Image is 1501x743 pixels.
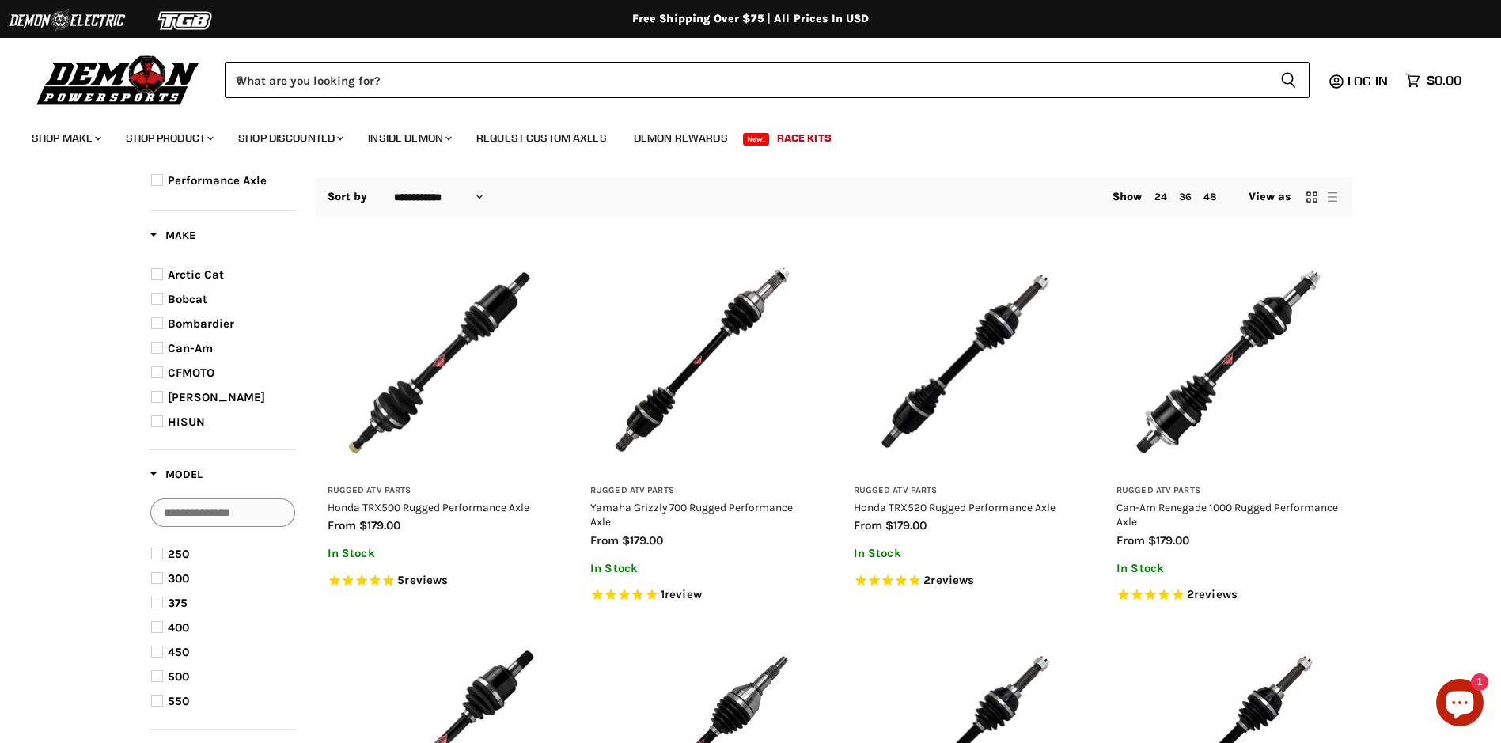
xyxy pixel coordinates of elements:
p: In Stock [328,547,552,560]
span: Rated 5.0 out of 5 stars 2 reviews [1116,587,1340,604]
a: Honda TRX520 Rugged Performance Axle [854,501,1056,514]
p: In Stock [590,562,814,575]
span: 2 reviews [923,573,974,587]
button: Filter by Make [150,228,195,248]
span: reviews [1194,587,1238,601]
span: from [1116,533,1145,548]
img: Can-Am Renegade 1000 Rugged Performance Axle [1116,250,1340,474]
span: New! [743,133,770,146]
span: 450 [168,645,189,659]
form: Product [225,62,1310,98]
span: 300 [168,571,189,586]
a: $0.00 [1397,69,1469,92]
a: Yamaha Grizzly 700 Rugged Performance Axle [590,501,793,528]
a: 36 [1179,191,1192,203]
span: Performance Axle [168,173,267,188]
button: Search [1268,62,1310,98]
span: Arctic Cat [168,267,224,282]
span: $179.00 [359,518,400,533]
a: Demon Rewards [622,122,740,154]
span: 375 [168,596,188,610]
span: 550 [168,694,189,708]
a: Shop Product [114,122,223,154]
span: CFMOTO [168,366,214,380]
a: Can-Am Renegade 1000 Rugged Performance Axle [1116,501,1338,528]
img: Demon Electric Logo 2 [8,6,127,36]
a: Shop Make [20,122,111,154]
a: Request Custom Axles [464,122,619,154]
p: In Stock [854,547,1078,560]
span: Show [1112,190,1143,203]
span: Log in [1347,73,1388,89]
span: [PERSON_NAME] [168,390,265,404]
button: list view [1325,189,1340,205]
span: review [665,587,702,601]
span: $179.00 [1148,533,1189,548]
img: Yamaha Grizzly 700 Rugged Performance Axle [590,250,814,474]
span: Bobcat [168,292,207,306]
h3: Rugged ATV Parts [1116,485,1340,497]
img: Demon Powersports [32,51,205,108]
img: TGB Logo 2 [127,6,245,36]
span: 250 [168,547,189,561]
a: 48 [1203,191,1216,203]
span: Can-Am [168,341,213,355]
h3: Rugged ATV Parts [328,485,552,497]
span: 2 reviews [1187,587,1238,601]
h3: Rugged ATV Parts [854,485,1078,497]
span: Rated 5.0 out of 5 stars 2 reviews [854,573,1078,589]
span: reviews [931,573,974,587]
h3: Rugged ATV Parts [590,485,814,497]
span: Make [150,229,195,242]
span: $179.00 [622,533,663,548]
a: Shop Discounted [226,122,353,154]
p: In Stock [1116,562,1340,575]
img: Honda TRX500 Rugged Performance Axle [328,250,552,474]
label: Sort by [328,191,368,203]
img: Honda TRX520 Rugged Performance Axle [854,250,1078,474]
span: $179.00 [885,518,927,533]
span: from [590,533,619,548]
span: Bombardier [168,317,234,331]
input: When autocomplete results are available use up and down arrows to review and enter to select [225,62,1268,98]
button: grid view [1304,189,1320,205]
a: Log in [1340,74,1397,88]
a: Race Kits [765,122,843,154]
span: HISUN [168,415,205,429]
span: 400 [168,620,189,635]
a: Inside Demon [356,122,461,154]
nav: Collection utilities [316,177,1352,217]
button: Filter by Model [150,467,203,487]
span: Rated 5.0 out of 5 stars 5 reviews [328,573,552,589]
span: 5 reviews [397,573,448,587]
inbox-online-store-chat: Shopify online store chat [1431,679,1488,730]
span: View as [1249,191,1291,203]
span: from [328,518,356,533]
span: 1 reviews [661,587,702,601]
div: Free Shipping Over $75 | All Prices In USD [118,12,1384,26]
input: Search Options [150,498,295,527]
span: reviews [404,573,448,587]
a: Honda TRX500 Rugged Performance Axle [328,501,529,514]
ul: Main menu [20,116,1457,154]
span: $0.00 [1427,73,1461,88]
span: Model [150,468,203,481]
span: 500 [168,669,189,684]
span: Rated 5.0 out of 5 stars 1 reviews [590,587,814,604]
span: from [854,518,882,533]
a: 24 [1154,191,1167,203]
